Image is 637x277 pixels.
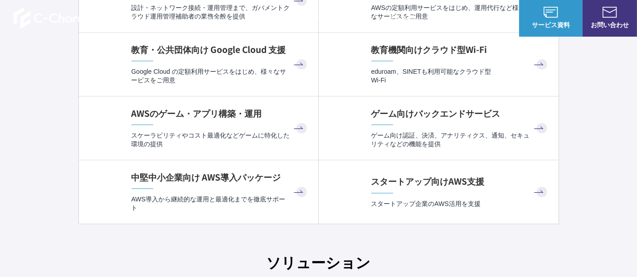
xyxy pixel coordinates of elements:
[131,107,309,119] h4: AWSのゲーム・アプリ構築・運用
[131,67,309,85] p: Google Cloud の定額利用サービスをはじめ、様々なサービスをご用意
[205,14,227,23] p: 強み
[544,7,558,18] img: AWS総合支援サービス C-Chorus サービス資料
[131,131,309,149] p: スケーラビリティやコスト最適化などゲームに特化した環境の提供
[583,20,637,29] span: お問い合わせ
[79,160,318,224] a: 中堅中小企業向け AWS導入パッケージ AWS導入から継続的な運用と最適化までを徹底サポート
[131,171,309,183] h4: 中堅中小企業向け AWS導入パッケージ
[131,195,309,213] p: AWS導入から継続的な運用と最適化までを徹底サポート
[485,14,510,23] a: ログイン
[371,131,549,149] p: ゲーム向け認証、決済、アナリティクス、通知、セキュリティなどの機能を提供
[371,107,549,119] h4: ゲーム向けバックエンドサービス
[79,33,318,96] a: 教育・公共団体向け Google Cloud 支援 Google Cloud の定額利用サービスをはじめ、様々なサービスをご用意
[131,43,309,56] h4: 教育・公共団体向け Google Cloud 支援
[79,96,318,160] a: AWSのゲーム・アプリ構築・運用 スケーラビリティやコスト最適化などゲームに特化した環境の提供
[14,7,170,29] a: AWS総合支援サービス C-Chorus NHN テコラスAWS総合支援サービス
[319,33,559,96] a: 教育機関向けクラウド型Wi-Fi eduroam、SINETも利用可能なクラウド型Wi-Fi
[371,43,549,56] h4: 教育機関向けクラウド型Wi-Fi
[603,7,617,18] img: お問い合わせ
[389,14,414,23] a: 導入事例
[371,175,549,187] h4: スタートアップ向けAWS支援
[432,14,467,23] p: ナレッジ
[245,14,280,23] p: サービス
[519,20,583,29] span: サービス資料
[319,96,559,160] a: ゲーム向けバックエンドサービス ゲーム向け認証、決済、アナリティクス、通知、セキュリティなどの機能を提供
[78,251,559,272] h3: ソリューション
[298,14,370,23] p: 業種別ソリューション
[371,67,549,85] p: eduroam、SINETも利用可能なクラウド型 Wi-Fi
[319,160,559,224] a: スタートアップ向けAWS支援 スタートアップ企業のAWS活用を支援
[104,9,170,28] span: NHN テコラス AWS総合支援サービス
[371,200,549,208] p: スタートアップ企業のAWS活用を支援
